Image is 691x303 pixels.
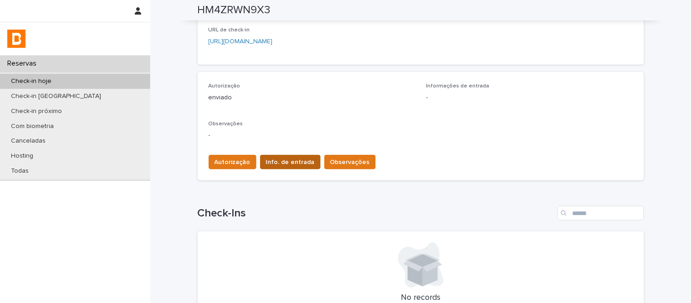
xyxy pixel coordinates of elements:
span: Observações [209,121,243,127]
a: [URL][DOMAIN_NAME] [209,38,273,45]
button: Autorização [209,155,256,169]
span: Autorização [209,83,241,89]
p: Check-in próximo [4,108,69,115]
p: - [426,93,633,103]
p: Com biometria [4,123,61,130]
button: Info. de entrada [260,155,321,169]
p: Todas [4,167,36,175]
p: enviado [209,93,415,103]
h1: Check-Ins [198,207,554,220]
span: Informações de entrada [426,83,490,89]
p: Hosting [4,152,41,160]
span: Info. de entrada [266,158,315,167]
p: Check-in [GEOGRAPHIC_DATA] [4,92,108,100]
p: Check-in hoje [4,77,59,85]
img: zVaNuJHRTjyIjT5M9Xd5 [7,30,26,48]
p: Canceladas [4,137,53,145]
p: - [209,131,633,140]
span: URL de check-in [209,27,250,33]
p: Reservas [4,59,44,68]
span: Observações [330,158,370,167]
h2: HM4ZRWN9X3 [198,4,271,17]
input: Search [558,206,644,221]
button: Observações [324,155,376,169]
span: Autorização [215,158,251,167]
